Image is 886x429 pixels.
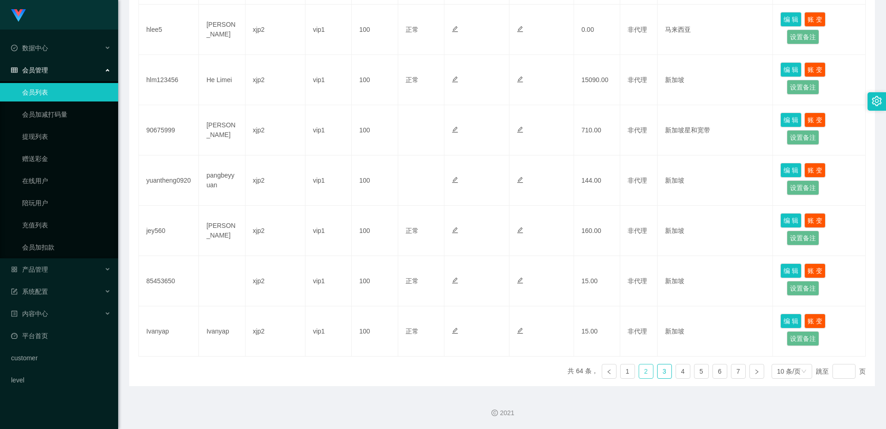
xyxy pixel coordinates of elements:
[406,328,419,335] span: 正常
[780,113,802,127] button: 编 辑
[22,216,111,234] a: 充值列表
[199,55,245,105] td: He Limei
[574,206,620,256] td: 160.00
[352,155,398,206] td: 100
[658,55,773,105] td: 新加坡
[780,163,802,178] button: 编 辑
[628,126,647,134] span: 非代理
[22,105,111,124] a: 会员加减打码量
[452,76,458,83] i: 图标: edit
[406,277,419,285] span: 正常
[731,364,745,378] a: 7
[305,306,352,357] td: vip1
[780,213,802,228] button: 编 辑
[816,364,866,379] div: 跳至 页
[11,310,48,317] span: 内容中心
[245,5,305,55] td: xjp2
[676,364,690,379] li: 4
[406,76,419,83] span: 正常
[139,256,199,306] td: 85453650
[657,364,672,379] li: 3
[199,105,245,155] td: [PERSON_NAME]
[804,12,826,27] button: 账 变
[658,256,773,306] td: 新加坡
[199,306,245,357] td: Ivanyap
[11,288,18,295] i: 图标: form
[11,349,111,367] a: customer
[491,410,498,416] i: 图标: copyright
[780,12,802,27] button: 编 辑
[804,213,826,228] button: 账 变
[777,364,801,378] div: 10 条/页
[602,364,617,379] li: 上一页
[658,364,671,378] a: 3
[787,281,819,296] button: 设置备注
[245,306,305,357] td: xjp2
[694,364,708,378] a: 5
[305,105,352,155] td: vip1
[245,55,305,105] td: xjp2
[658,5,773,55] td: 马来西亚
[245,105,305,155] td: xjp2
[517,26,523,32] i: 图标: edit
[694,364,709,379] li: 5
[574,155,620,206] td: 144.00
[352,55,398,105] td: 100
[139,306,199,357] td: Ivanyap
[731,364,746,379] li: 7
[305,155,352,206] td: vip1
[639,364,653,378] a: 2
[11,67,18,73] i: 图标: table
[199,206,245,256] td: [PERSON_NAME]
[452,227,458,233] i: 图标: edit
[305,5,352,55] td: vip1
[11,327,111,345] a: 图标: dashboard平台首页
[352,5,398,55] td: 100
[352,306,398,357] td: 100
[11,44,48,52] span: 数据中心
[801,369,807,375] i: 图标: down
[406,227,419,234] span: 正常
[305,256,352,306] td: vip1
[628,328,647,335] span: 非代理
[517,126,523,133] i: 图标: edit
[804,263,826,278] button: 账 变
[787,331,819,346] button: 设置备注
[517,328,523,334] i: 图标: edit
[22,194,111,212] a: 陪玩用户
[574,55,620,105] td: 15090.00
[22,238,111,256] a: 会员加扣款
[139,206,199,256] td: jey560
[352,256,398,306] td: 100
[712,364,727,379] li: 6
[787,180,819,195] button: 设置备注
[787,130,819,145] button: 设置备注
[628,76,647,83] span: 非代理
[11,9,26,22] img: logo.9652507e.png
[787,80,819,95] button: 设置备注
[406,26,419,33] span: 正常
[620,364,635,379] li: 1
[517,227,523,233] i: 图标: edit
[517,76,523,83] i: 图标: edit
[305,206,352,256] td: vip1
[574,306,620,357] td: 15.00
[126,408,879,418] div: 2021
[517,177,523,183] i: 图标: edit
[628,227,647,234] span: 非代理
[22,172,111,190] a: 在线用户
[574,256,620,306] td: 15.00
[139,105,199,155] td: 90675999
[139,5,199,55] td: hlee5
[22,83,111,101] a: 会员列表
[245,256,305,306] td: xjp2
[305,55,352,105] td: vip1
[658,306,773,357] td: 新加坡
[787,30,819,44] button: 设置备注
[245,206,305,256] td: xjp2
[139,155,199,206] td: yuantheng0920
[628,26,647,33] span: 非代理
[804,113,826,127] button: 账 变
[139,55,199,105] td: hlm123456
[11,266,18,273] i: 图标: appstore-o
